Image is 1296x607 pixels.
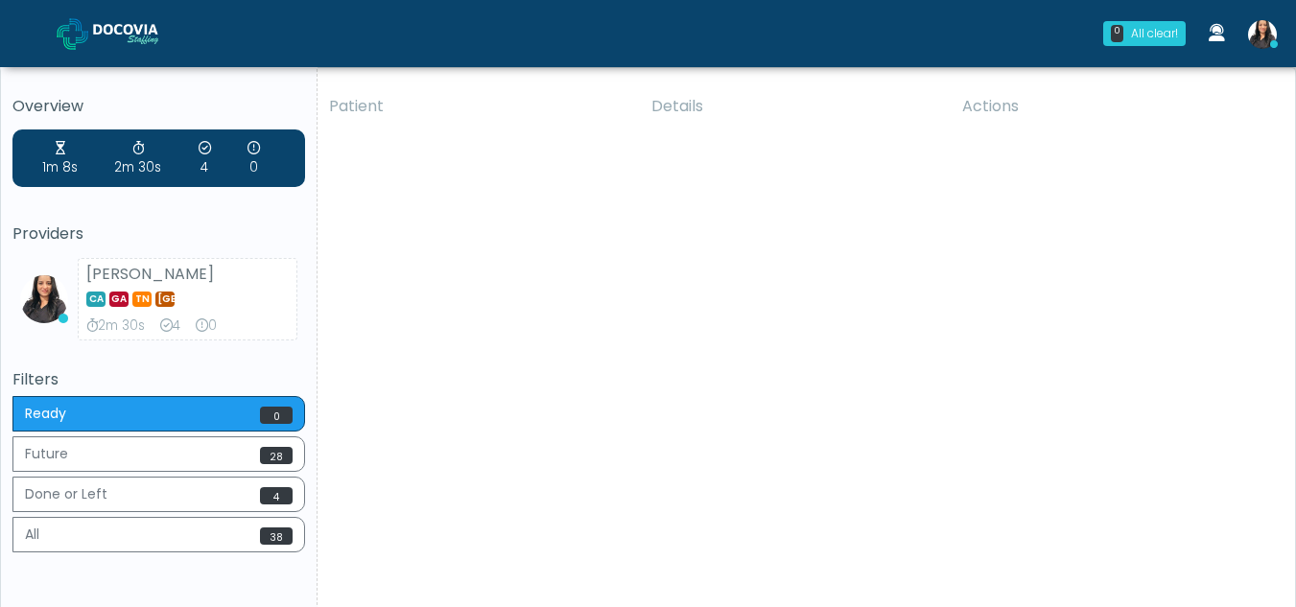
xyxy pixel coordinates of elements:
div: 0 [247,139,260,177]
span: GA [109,292,129,307]
a: Docovia [57,2,189,64]
div: All clear! [1131,25,1178,42]
th: Actions [951,83,1281,129]
span: TN [132,292,152,307]
button: Ready0 [12,396,305,432]
div: 1m 8s [42,139,78,177]
div: 4 [160,316,180,336]
img: Docovia [93,24,189,43]
div: 0 [196,316,217,336]
span: [GEOGRAPHIC_DATA] [155,292,175,307]
h5: Providers [12,225,305,243]
strong: [PERSON_NAME] [86,263,214,285]
div: 4 [199,139,211,177]
button: Done or Left4 [12,477,305,512]
img: Viral Patel [20,275,68,323]
a: 0 All clear! [1092,13,1197,54]
button: All38 [12,517,305,552]
h5: Overview [12,98,305,115]
div: 0 [1111,25,1123,42]
div: 2m 30s [86,316,145,336]
span: 4 [260,487,293,504]
span: 0 [260,407,293,424]
h5: Filters [12,371,305,388]
div: Basic example [12,396,305,557]
span: CA [86,292,106,307]
button: Future28 [12,436,305,472]
th: Patient [318,83,640,129]
span: 28 [260,447,293,464]
img: Docovia [57,18,88,50]
th: Details [640,83,951,129]
span: 38 [260,527,293,545]
div: 2m 30s [114,139,161,177]
img: Viral Patel [1248,20,1277,49]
